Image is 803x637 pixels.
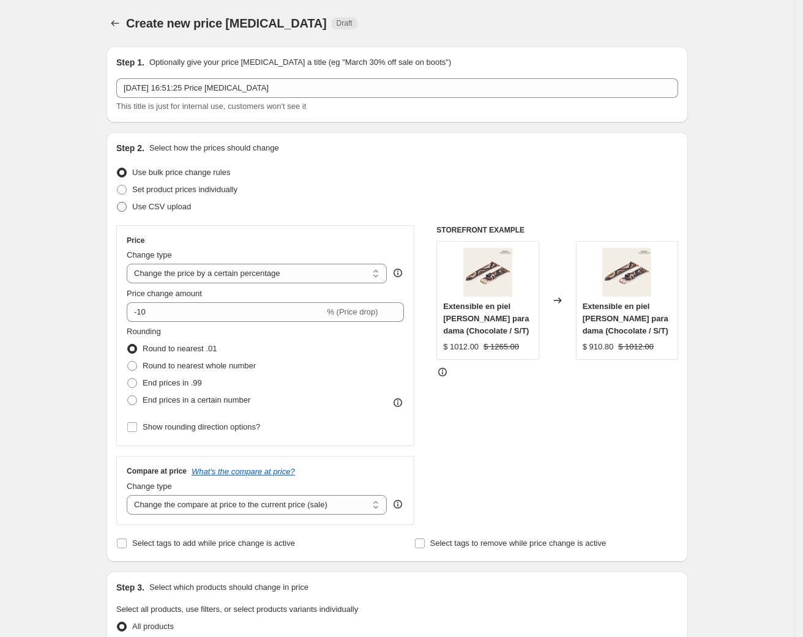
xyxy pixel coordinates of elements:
[602,248,651,297] img: XDM06PI_CHOCO-piton-extensible-00_80x.jpg
[327,307,378,316] span: % (Price drop)
[132,185,237,194] span: Set product prices individually
[143,378,202,387] span: End prices in .99
[392,267,404,279] div: help
[126,17,327,30] span: Create new price [MEDICAL_DATA]
[436,225,678,235] h6: STOREFRONT EXAMPLE
[127,302,324,322] input: -15
[430,538,607,548] span: Select tags to remove while price change is active
[116,102,306,111] span: This title is just for internal use, customers won't see it
[583,302,668,335] span: Extensible en piel [PERSON_NAME] para dama (Chocolate / S/T)
[192,467,295,476] button: What's the compare at price?
[443,302,529,335] span: Extensible en piel [PERSON_NAME] para dama (Chocolate / S/T)
[149,142,279,154] p: Select how the prices should change
[132,622,174,631] span: All products
[443,341,479,353] div: $ 1012.00
[127,250,172,259] span: Change type
[116,78,678,98] input: 30% off holiday sale
[143,344,217,353] span: Round to nearest .01
[127,466,187,476] h3: Compare at price
[392,498,404,510] div: help
[143,395,250,404] span: End prices in a certain number
[132,202,191,211] span: Use CSV upload
[618,341,654,353] strike: $ 1012.00
[116,142,144,154] h2: Step 2.
[463,248,512,297] img: XDM06PI_CHOCO-piton-extensible-00_80x.jpg
[116,56,144,69] h2: Step 1.
[106,15,124,32] button: Price change jobs
[127,327,161,336] span: Rounding
[116,605,358,614] span: Select all products, use filters, or select products variants individually
[116,581,144,594] h2: Step 3.
[132,168,230,177] span: Use bulk price change rules
[132,538,295,548] span: Select tags to add while price change is active
[127,236,144,245] h3: Price
[337,18,353,28] span: Draft
[149,56,451,69] p: Optionally give your price [MEDICAL_DATA] a title (eg "March 30% off sale on boots")
[149,581,308,594] p: Select which products should change in price
[143,422,260,431] span: Show rounding direction options?
[127,289,202,298] span: Price change amount
[143,361,256,370] span: Round to nearest whole number
[127,482,172,491] span: Change type
[583,341,614,353] div: $ 910.80
[484,341,519,353] strike: $ 1265.00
